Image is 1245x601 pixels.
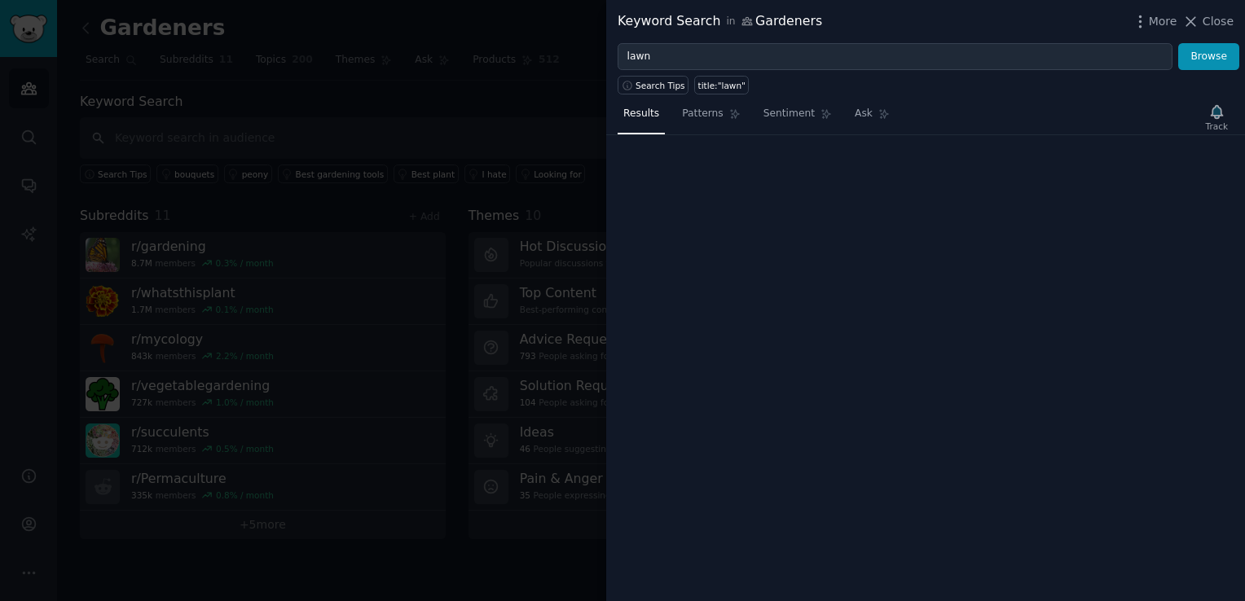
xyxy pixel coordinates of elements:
span: More [1149,13,1177,30]
button: Browse [1178,43,1239,71]
span: Ask [855,107,873,121]
span: Results [623,107,659,121]
span: Patterns [682,107,723,121]
button: Search Tips [618,76,688,94]
a: Ask [849,101,895,134]
a: Results [618,101,665,134]
div: Keyword Search Gardeners [618,11,822,32]
span: Sentiment [763,107,815,121]
button: More [1132,13,1177,30]
span: in [726,15,735,29]
a: title:"lawn" [694,76,749,94]
span: Search Tips [636,80,685,91]
a: Sentiment [758,101,838,134]
input: Try a keyword related to your business [618,43,1172,71]
a: Patterns [676,101,746,134]
button: Close [1182,13,1234,30]
span: Close [1203,13,1234,30]
div: title:"lawn" [698,80,746,91]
